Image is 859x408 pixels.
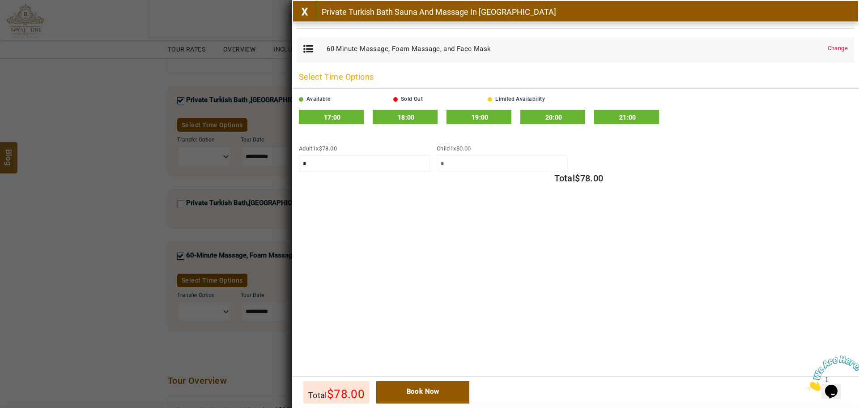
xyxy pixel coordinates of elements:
span: Private Turkish Bath Sauna And Massage In [GEOGRAPHIC_DATA] [322,7,556,17]
span: 78.00 [580,173,604,184]
span: 1 [450,145,453,152]
span: 0.00 [459,145,471,152]
img: Chat attention grabber [4,4,59,39]
span: x [316,145,337,152]
span: Limited Availability [495,96,545,102]
div: Select Time Options [292,66,859,89]
span: 78.00 [322,145,337,152]
span: Sold Out [401,96,423,102]
a: Private Turkish Bath Sauna And Massage In [GEOGRAPHIC_DATA] [317,1,556,25]
span: 60-Minute Massage, Foam Massage, and Face Mask [327,45,491,53]
iframe: chat widget [804,352,859,395]
span: Available [306,96,331,102]
span: $ [575,173,580,184]
span: 21:00 [619,114,636,121]
span: Total [554,173,575,184]
a: X [293,1,317,25]
a: Change [828,44,848,53]
span: 18:00 [398,114,415,121]
span: 19:00 [472,114,489,121]
span: 1 [4,4,7,11]
span: 1 [313,145,316,152]
span: x [453,145,471,152]
span: 20:00 [545,114,562,121]
span: Child [437,145,471,152]
span: Adult [299,145,337,152]
a: Book Now [556,187,602,199]
span: $ [319,145,322,152]
span: $ [456,145,459,152]
span: 17:00 [324,114,341,121]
